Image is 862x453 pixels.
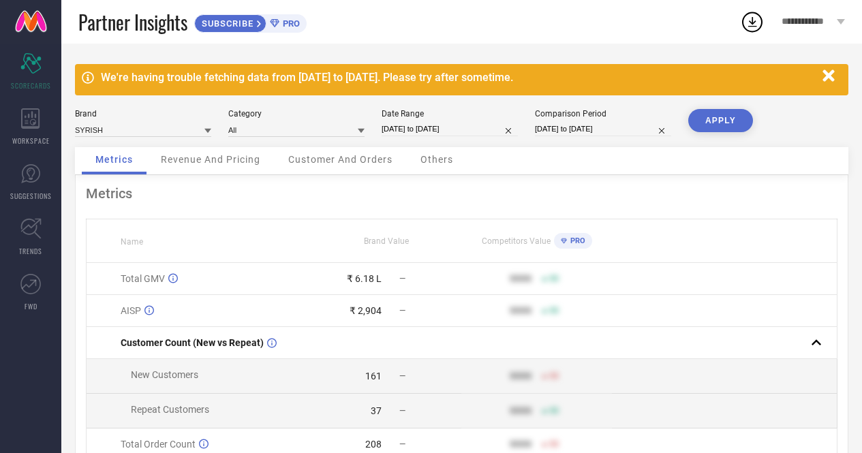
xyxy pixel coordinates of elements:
span: PRO [567,236,585,245]
div: 9999 [510,371,532,381]
a: SUBSCRIBEPRO [194,11,307,33]
span: 50 [549,274,559,283]
div: 37 [371,405,382,416]
span: — [399,274,405,283]
input: Select date range [382,122,518,136]
span: Name [121,237,143,247]
span: 50 [549,371,559,381]
div: Comparison Period [535,109,671,119]
span: SUGGESTIONS [10,191,52,201]
span: Customer Count (New vs Repeat) [121,337,264,348]
div: We're having trouble fetching data from [DATE] to [DATE]. Please try after sometime. [101,71,816,84]
span: SUBSCRIBE [195,18,257,29]
span: Partner Insights [78,8,187,36]
div: 208 [365,439,382,450]
div: Metrics [86,185,837,202]
input: Select comparison period [535,122,671,136]
span: Competitors Value [482,236,551,246]
span: — [399,306,405,315]
span: PRO [279,18,300,29]
span: — [399,406,405,416]
div: 9999 [510,405,532,416]
span: 50 [549,306,559,315]
span: Brand Value [364,236,409,246]
span: TRENDS [19,246,42,256]
span: Metrics [95,154,133,165]
span: WORKSPACE [12,136,50,146]
button: APPLY [688,109,753,132]
div: ₹ 2,904 [350,305,382,316]
span: Revenue And Pricing [161,154,260,165]
div: 9999 [510,305,532,316]
span: SCORECARDS [11,80,51,91]
div: ₹ 6.18 L [347,273,382,284]
span: AISP [121,305,141,316]
div: Open download list [740,10,765,34]
span: Others [420,154,453,165]
span: Total GMV [121,273,165,284]
span: FWD [25,301,37,311]
span: Repeat Customers [131,404,209,415]
span: 50 [549,439,559,449]
span: — [399,371,405,381]
div: Brand [75,109,211,119]
span: Customer And Orders [288,154,392,165]
div: Category [228,109,365,119]
span: Total Order Count [121,439,196,450]
span: 50 [549,406,559,416]
div: Date Range [382,109,518,119]
div: 9999 [510,273,532,284]
div: 9999 [510,439,532,450]
span: — [399,439,405,449]
div: 161 [365,371,382,381]
span: New Customers [131,369,198,380]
